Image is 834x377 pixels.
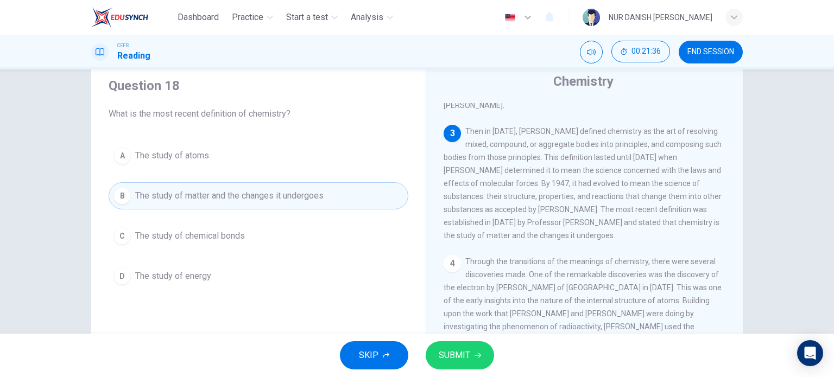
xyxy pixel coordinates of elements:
button: DThe study of energy [109,263,408,290]
button: Practice [228,8,277,27]
span: The study of matter and the changes it undergoes [135,189,324,202]
button: SUBMIT [426,341,494,369]
span: SUBMIT [439,348,470,363]
span: Dashboard [178,11,219,24]
button: CThe study of chemical bonds [109,222,408,250]
button: Start a test [282,8,342,27]
h4: Question 18 [109,77,408,94]
span: CEFR [117,42,129,49]
div: A [113,147,131,164]
button: END SESSION [679,41,743,63]
button: 00:21:36 [611,41,670,62]
span: Start a test [286,11,328,24]
span: SKIP [359,348,378,363]
span: The study of chemical bonds [135,229,245,242]
img: EduSynch logo [91,7,148,28]
button: Dashboard [173,8,223,27]
button: Analysis [346,8,397,27]
a: EduSynch logo [91,7,173,28]
div: C [113,227,131,245]
span: Then in [DATE], [PERSON_NAME] defined chemistry as the art of resolving mixed, compound, or aggre... [444,127,722,240]
span: Through the transitions of the meanings of chemistry, there were several discoveries made. One of... [444,257,722,370]
div: Mute [580,41,603,63]
div: NUR DANISH [PERSON_NAME] [609,11,712,24]
h1: Reading [117,49,150,62]
span: 00:21:36 [631,47,661,56]
div: B [113,187,131,205]
button: AThe study of atoms [109,142,408,169]
div: Open Intercom Messenger [797,340,823,366]
div: 3 [444,125,461,142]
span: The study of energy [135,270,211,283]
span: What is the most recent definition of chemistry? [109,107,408,120]
button: BThe study of matter and the changes it undergoes [109,182,408,209]
img: Profile picture [583,9,600,26]
button: SKIP [340,341,408,369]
span: Analysis [351,11,383,24]
div: Hide [611,41,670,63]
span: Practice [232,11,263,24]
span: The study of atoms [135,149,209,162]
h4: Chemistry [553,73,614,90]
img: en [503,14,517,22]
span: END SESSION [687,48,734,56]
div: D [113,267,131,285]
div: 4 [444,255,461,272]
